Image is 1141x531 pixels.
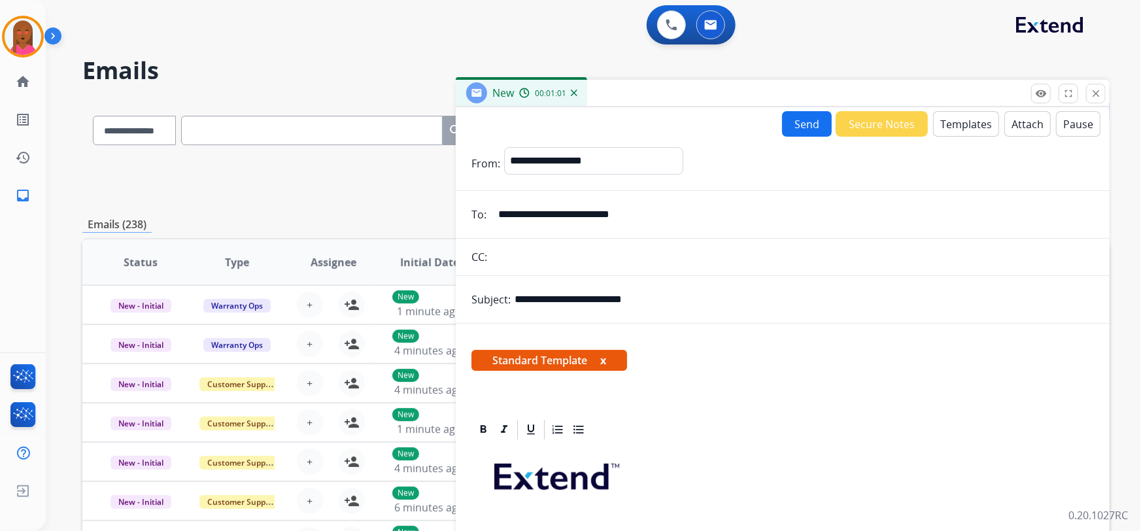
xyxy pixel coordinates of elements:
span: + [307,336,313,352]
button: + [297,370,323,396]
mat-icon: list_alt [15,112,31,128]
span: Customer Support [199,456,284,470]
mat-icon: person_add [344,336,360,352]
span: Warranty Ops [203,338,271,352]
mat-icon: person_add [344,493,360,509]
div: Bold [473,420,493,439]
button: Secure Notes [836,111,928,137]
span: 1 minute ago [397,422,462,436]
mat-icon: search [448,123,464,139]
button: x [600,352,606,368]
span: 00:01:01 [535,88,566,99]
mat-icon: fullscreen [1063,88,1074,99]
span: Assignee [311,254,356,270]
span: New - Initial [111,495,171,509]
span: Type [225,254,249,270]
button: Templates [933,111,999,137]
span: + [307,493,313,509]
button: Attach [1004,111,1051,137]
p: New [392,369,419,382]
p: New [392,487,419,500]
span: New - Initial [111,338,171,352]
mat-icon: person_add [344,454,360,470]
p: New [392,447,419,460]
p: 0.20.1027RC [1068,507,1128,523]
span: New - Initial [111,417,171,430]
mat-icon: history [15,150,31,165]
p: Subject: [471,292,511,307]
span: New - Initial [111,377,171,391]
mat-icon: inbox [15,188,31,203]
p: New [392,290,419,303]
mat-icon: person_add [344,415,360,430]
div: Italic [494,420,514,439]
p: New [392,408,419,421]
span: + [307,297,313,313]
button: + [297,409,323,436]
span: Status [124,254,158,270]
button: + [297,331,323,357]
span: 6 minutes ago [394,500,464,515]
mat-icon: close [1090,88,1102,99]
mat-icon: person_add [344,297,360,313]
p: To: [471,207,486,222]
button: + [297,488,323,514]
img: avatar [5,18,41,55]
span: + [307,415,313,430]
span: Warranty Ops [203,299,271,313]
span: + [307,454,313,470]
span: 4 minutes ago [394,383,464,397]
span: Standard Template [471,350,627,371]
div: Ordered List [548,420,568,439]
div: Bullet List [569,420,588,439]
button: Pause [1056,111,1100,137]
span: New - Initial [111,456,171,470]
span: + [307,375,313,391]
button: + [297,449,323,475]
span: Initial Date [400,254,459,270]
mat-icon: person_add [344,375,360,391]
div: Underline [521,420,541,439]
button: Send [782,111,832,137]
p: New [392,330,419,343]
p: Emails (238) [82,216,152,233]
button: + [297,292,323,318]
span: New [492,86,514,100]
span: 1 minute ago [397,304,462,318]
span: Customer Support [199,377,284,391]
p: CC: [471,249,487,265]
h2: Emails [82,58,1110,84]
mat-icon: home [15,74,31,90]
span: Customer Support [199,495,284,509]
span: 4 minutes ago [394,461,464,475]
mat-icon: remove_red_eye [1035,88,1047,99]
span: 4 minutes ago [394,343,464,358]
p: From: [471,156,500,171]
span: New - Initial [111,299,171,313]
span: Customer Support [199,417,284,430]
